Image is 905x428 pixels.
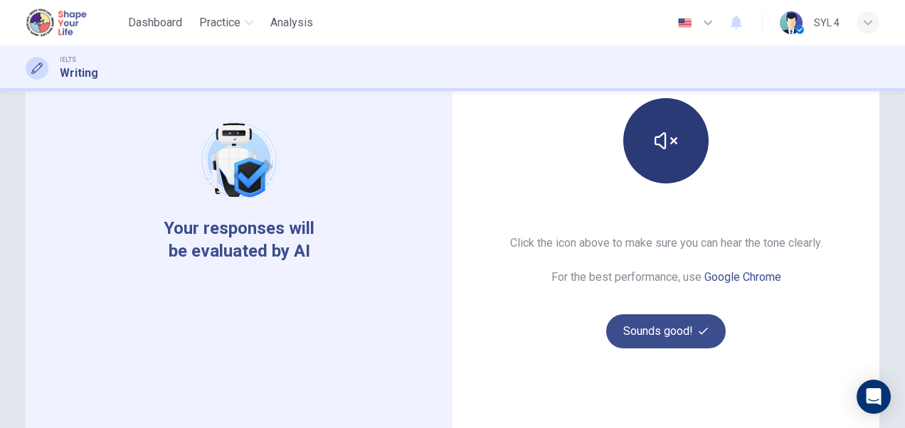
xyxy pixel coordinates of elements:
[128,14,182,31] span: Dashboard
[676,18,694,28] img: en
[704,270,781,284] a: Google Chrome
[551,269,781,286] h6: For the best performance, use
[122,10,188,36] button: Dashboard
[270,14,313,31] span: Analysis
[60,55,76,65] span: IELTS
[510,235,822,252] h6: Click the icon above to make sure you can hear the tone clearly.
[26,9,122,37] a: Shape Your Life logo
[194,10,259,36] button: Practice
[153,217,326,262] span: Your responses will be evaluated by AI
[60,65,98,82] h1: Writing
[606,314,726,348] button: Sounds good!
[194,115,284,205] img: robot icon
[780,11,803,34] img: Profile picture
[26,9,90,37] img: Shape Your Life logo
[814,14,840,31] div: SYL 4
[199,14,240,31] span: Practice
[265,10,319,36] button: Analysis
[857,380,891,414] div: Open Intercom Messenger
